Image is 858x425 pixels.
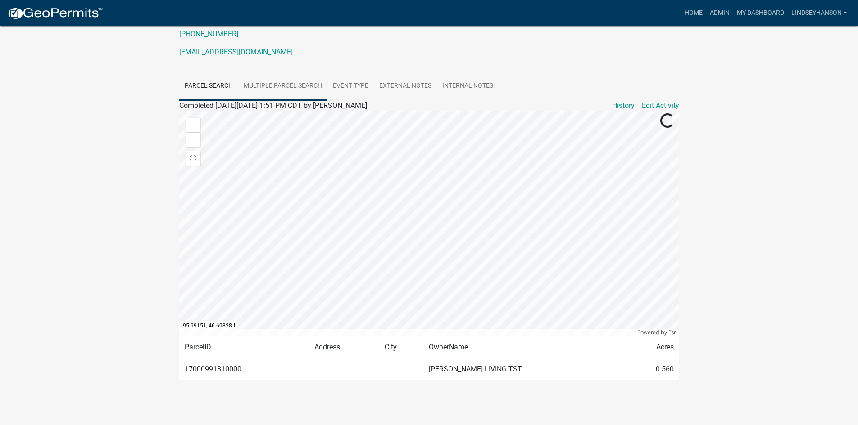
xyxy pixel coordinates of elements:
span: Completed [DATE][DATE] 1:51 PM CDT by [PERSON_NAME] [179,101,367,110]
div: Zoom in [186,118,200,132]
div: Zoom out [186,132,200,147]
td: Address [309,336,379,358]
td: [PERSON_NAME] LIVING TST [423,358,623,380]
a: History [612,100,635,111]
div: Powered by [635,329,679,336]
td: Acres [623,336,679,358]
a: Internal Notes [437,72,499,101]
td: ParcelID [179,336,309,358]
a: Esri [668,329,677,336]
a: Lindseyhanson [788,4,851,22]
a: My Dashboard [733,4,788,22]
a: [EMAIL_ADDRESS][DOMAIN_NAME] [179,48,293,56]
a: Admin [706,4,733,22]
div: Find my location [186,151,200,166]
a: Home [681,4,706,22]
a: Multiple Parcel Search [238,72,327,101]
td: 17000991810000 [179,358,309,380]
td: 0.560 [623,358,679,380]
a: Edit Activity [642,100,679,111]
td: OwnerName [423,336,623,358]
a: Event Type [327,72,374,101]
a: Parcel search [179,72,238,101]
a: [PHONE_NUMBER] [179,30,238,38]
a: External Notes [374,72,437,101]
td: City [379,336,423,358]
